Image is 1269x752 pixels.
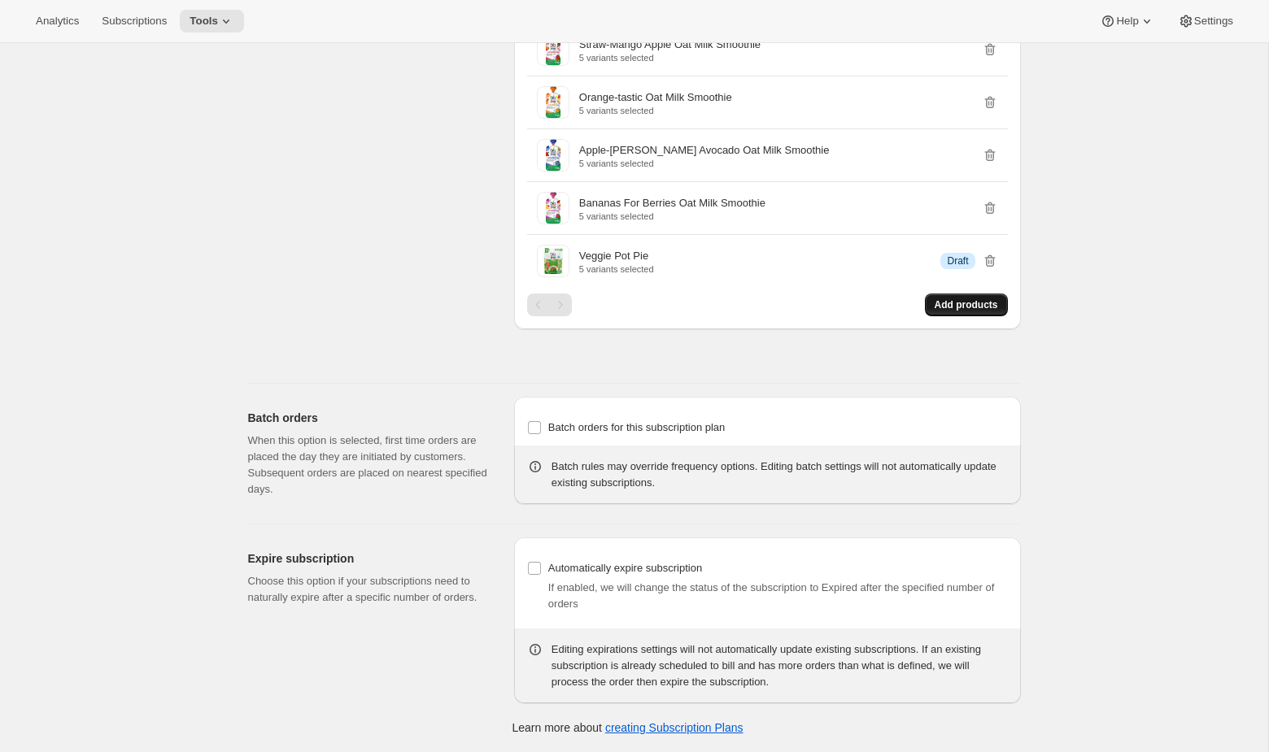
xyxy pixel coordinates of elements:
p: Learn more about [512,719,743,736]
button: Subscriptions [92,10,177,33]
button: Analytics [26,10,89,33]
span: Draft [947,254,968,267]
button: Settings [1168,10,1243,33]
h2: Batch orders [248,410,488,426]
button: Tools [180,10,244,33]
nav: Pagination [527,293,572,316]
span: Batch orders for this subscription plan [548,421,726,433]
span: Analytics [36,15,79,28]
button: Help [1090,10,1164,33]
img: Veggie Pot Pie [537,245,569,277]
div: Editing expirations settings will not automatically update existing subscriptions. If an existing... [552,641,1008,690]
p: Apple-[PERSON_NAME] Avocado Oat Milk Smoothie [579,142,830,159]
span: Subscriptions [102,15,167,28]
h2: Expire subscription [248,550,488,567]
div: Batch rules may override frequency options. Editing batch settings will not automatically update ... [552,459,1008,491]
p: When this option is selected, first time orders are placed the day they are initiated by customer... [248,433,488,498]
button: Add products [925,293,1008,316]
p: 5 variants selected [579,53,761,63]
p: Bananas For Berries Oat Milk Smoothie [579,195,765,211]
p: Orange-tastic Oat Milk Smoothie [579,89,732,106]
img: Orange-tastic Oat Milk Smoothie [537,86,569,119]
span: Settings [1194,15,1233,28]
p: 5 variants selected [579,264,654,274]
span: If enabled, we will change the status of the subscription to Expired after the specified number o... [548,581,994,610]
p: Straw-Mango Apple Oat Milk Smoothie [579,37,761,53]
img: Bananas For Berries Oat Milk Smoothie [537,192,569,224]
span: Add products [935,298,998,311]
p: Veggie Pot Pie [579,248,648,264]
p: Choose this option if your subscriptions need to naturally expire after a specific number of orders. [248,573,488,606]
span: Tools [190,15,218,28]
p: 5 variants selected [579,106,732,115]
p: 5 variants selected [579,159,830,168]
p: 5 variants selected [579,211,765,221]
img: Apple-berry Avocado Oat Milk Smoothie [537,139,569,172]
span: Help [1116,15,1138,28]
a: creating Subscription Plans [605,721,744,734]
span: Automatically expire subscription [548,562,702,574]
